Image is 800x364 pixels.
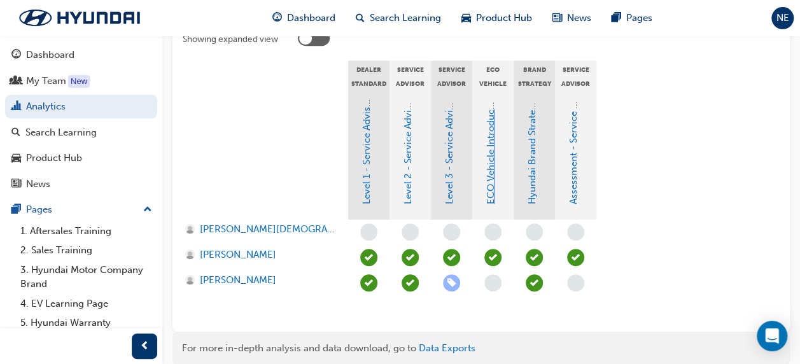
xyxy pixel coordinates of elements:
a: My Team [5,69,157,93]
span: Product Hub [476,11,532,25]
div: Search Learning [25,125,97,140]
div: For more in-depth analysis and data download, go to [182,341,780,356]
a: [PERSON_NAME][DEMOGRAPHIC_DATA] [185,222,336,237]
a: guage-iconDashboard [262,5,346,31]
div: Service Advisor Assessment [555,60,596,92]
span: Search Learning [370,11,441,25]
span: learningRecordVerb_NONE-icon [360,223,377,241]
span: learningRecordVerb_NONE-icon [443,223,460,241]
span: learningRecordVerb_ATTEND-icon [360,249,377,266]
button: DashboardMy TeamAnalyticsSearch LearningProduct HubNews [5,41,157,198]
span: pages-icon [612,10,621,26]
a: 2. Sales Training [15,241,157,260]
a: [PERSON_NAME] [185,248,336,262]
span: Dashboard [287,11,335,25]
span: car-icon [11,153,21,164]
span: News [567,11,591,25]
a: Data Exports [419,342,475,354]
a: 3. Hyundai Motor Company Brand [15,260,157,294]
span: learningRecordVerb_ATTEND-icon [484,249,502,266]
span: learningRecordVerb_NONE-icon [484,223,502,241]
span: search-icon [11,127,20,139]
a: News [5,172,157,196]
span: news-icon [11,179,21,190]
span: learningRecordVerb_NONE-icon [484,274,502,291]
span: [PERSON_NAME] [200,273,276,288]
div: My Team [26,74,66,88]
span: chart-icon [11,101,21,113]
div: Dashboard [26,48,74,62]
span: prev-icon [140,339,150,354]
span: learningRecordVerb_NONE-icon [567,223,584,241]
div: Tooltip anchor [68,75,90,88]
div: Service Advisor Level 3 [431,60,472,92]
span: learningRecordVerb_NONE-icon [526,223,543,241]
a: Level 2 - Service Advisor Program [402,55,414,204]
span: Pages [626,11,652,25]
span: learningRecordVerb_PASS-icon [526,249,543,266]
span: learningRecordVerb_PASS-icon [567,249,584,266]
a: Level 1 - Service Advisor Program [361,56,372,204]
button: NE [771,7,794,29]
span: search-icon [356,10,365,26]
a: 5. Hyundai Warranty [15,313,157,333]
div: Showing expanded view [183,33,278,46]
button: Pages [5,198,157,221]
a: Product Hub [5,146,157,170]
div: ECO Vehicle Frontline Training [472,60,514,92]
span: learningRecordVerb_NONE-icon [402,223,419,241]
a: search-iconSearch Learning [346,5,451,31]
span: news-icon [552,10,562,26]
a: Search Learning [5,121,157,144]
div: Open Intercom Messenger [757,321,787,351]
div: Pages [26,202,52,217]
span: learningRecordVerb_ATTEND-icon [360,274,377,291]
span: learningRecordVerb_ENROLL-icon [443,274,460,291]
a: Analytics [5,95,157,118]
span: learningRecordVerb_ATTEND-icon [402,249,419,266]
span: car-icon [461,10,471,26]
span: learningRecordVerb_ATTEND-icon [443,249,460,266]
span: up-icon [143,202,152,218]
img: Trak [6,4,153,31]
div: Service Advisor Level 2 [389,60,431,92]
span: learningRecordVerb_COMPLETE-icon [526,274,543,291]
span: [PERSON_NAME] [200,248,276,262]
span: [PERSON_NAME][DEMOGRAPHIC_DATA] [200,222,336,237]
a: 4. EV Learning Page [15,294,157,314]
span: pages-icon [11,204,21,216]
span: guage-icon [11,50,21,61]
a: car-iconProduct Hub [451,5,542,31]
a: 1. Aftersales Training [15,221,157,241]
div: Product Hub [26,151,82,165]
a: news-iconNews [542,5,601,31]
span: NE [776,11,789,25]
a: [PERSON_NAME] [185,273,336,288]
span: people-icon [11,76,21,87]
a: Dashboard [5,43,157,67]
a: pages-iconPages [601,5,663,31]
div: News [26,177,50,192]
div: Dealer Standard 8 - Mandatory Training - HSAP [348,60,389,92]
div: Brand Strategy eLearning [514,60,555,92]
a: Level 3 - Service Advisor Program [444,55,455,204]
span: learningRecordVerb_ATTEND-icon [402,274,419,291]
span: learningRecordVerb_NONE-icon [567,274,584,291]
span: guage-icon [272,10,282,26]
